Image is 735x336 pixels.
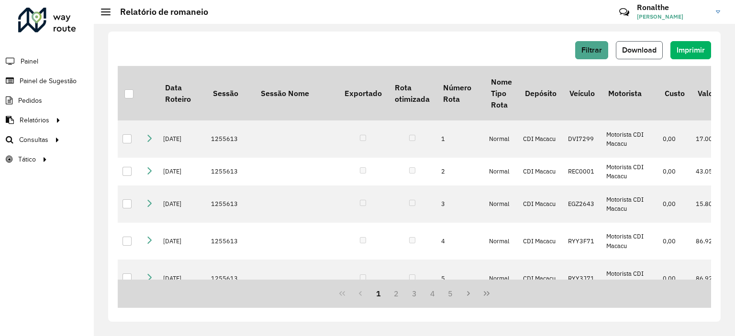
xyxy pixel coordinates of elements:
[436,260,484,297] td: 5
[563,66,601,120] th: Veículo
[575,41,608,59] button: Filtrar
[206,260,254,297] td: 1255613
[601,120,658,158] td: Motorista CDI Macacu
[338,66,388,120] th: Exportado
[423,284,442,303] button: 4
[478,284,496,303] button: Last Page
[158,158,206,185] td: [DATE]
[518,223,563,260] td: CDI Macacu
[563,260,601,297] td: RYY3J71
[405,284,423,303] button: 3
[20,76,77,86] span: Painel de Sugestão
[436,223,484,260] td: 4
[677,46,705,54] span: Imprimir
[158,260,206,297] td: [DATE]
[518,66,563,120] th: Depósito
[388,66,436,120] th: Rota otimizada
[691,66,731,120] th: Valor
[691,120,731,158] td: 17.009,45
[158,120,206,158] td: [DATE]
[658,223,691,260] td: 0,00
[20,115,49,125] span: Relatórios
[601,223,658,260] td: Motorista CDI Macacu
[206,66,254,120] th: Sessão
[563,223,601,260] td: RYY3F71
[601,158,658,185] td: Motorista CDI Macacu
[616,41,663,59] button: Download
[484,223,518,260] td: Normal
[601,260,658,297] td: Motorista CDI Macacu
[622,46,657,54] span: Download
[518,260,563,297] td: CDI Macacu
[658,260,691,297] td: 0,00
[637,3,709,12] h3: Ronalthe
[484,120,518,158] td: Normal
[459,284,478,303] button: Next Page
[563,120,601,158] td: DVI7299
[563,158,601,185] td: REC0001
[691,223,731,260] td: 86.922,00
[614,2,635,22] a: Contato Rápido
[369,284,388,303] button: 1
[436,185,484,223] td: 3
[518,158,563,185] td: CDI Macacu
[206,158,254,185] td: 1255613
[691,158,731,185] td: 43.058,91
[387,284,405,303] button: 2
[691,260,731,297] td: 86.922,00
[254,66,338,120] th: Sessão Nome
[518,120,563,158] td: CDI Macacu
[601,66,658,120] th: Motorista
[691,185,731,223] td: 15.800,09
[658,66,691,120] th: Custo
[484,185,518,223] td: Normal
[18,154,36,164] span: Tático
[601,185,658,223] td: Motorista CDI Macacu
[436,158,484,185] td: 2
[658,158,691,185] td: 0,00
[158,223,206,260] td: [DATE]
[18,96,42,106] span: Pedidos
[563,185,601,223] td: EGZ2643
[518,185,563,223] td: CDI Macacu
[436,120,484,158] td: 1
[158,66,206,120] th: Data Roteiro
[111,7,208,17] h2: Relatório de romaneio
[19,135,48,145] span: Consultas
[484,158,518,185] td: Normal
[658,120,691,158] td: 0,00
[436,66,484,120] th: Número Rota
[484,66,518,120] th: Nome Tipo Rota
[206,223,254,260] td: 1255613
[484,260,518,297] td: Normal
[658,185,691,223] td: 0,00
[637,12,709,21] span: [PERSON_NAME]
[581,46,602,54] span: Filtrar
[670,41,711,59] button: Imprimir
[206,120,254,158] td: 1255613
[158,185,206,223] td: [DATE]
[21,56,38,66] span: Painel
[206,185,254,223] td: 1255613
[442,284,460,303] button: 5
